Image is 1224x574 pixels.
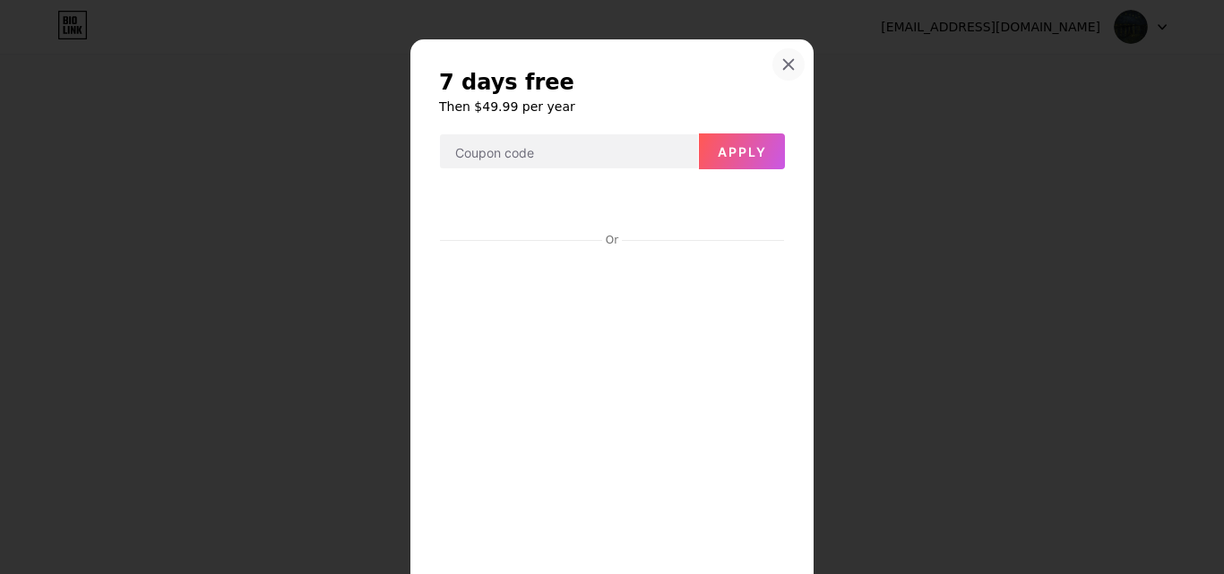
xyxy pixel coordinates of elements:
input: Coupon code [440,134,698,170]
button: Apply [699,133,785,169]
iframe: Bảo mật khung nút thanh toán [440,184,784,227]
h6: Then $49.99 per year [439,98,785,116]
div: Or [602,233,622,247]
span: Apply [718,144,767,159]
span: 7 days free [439,68,574,97]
